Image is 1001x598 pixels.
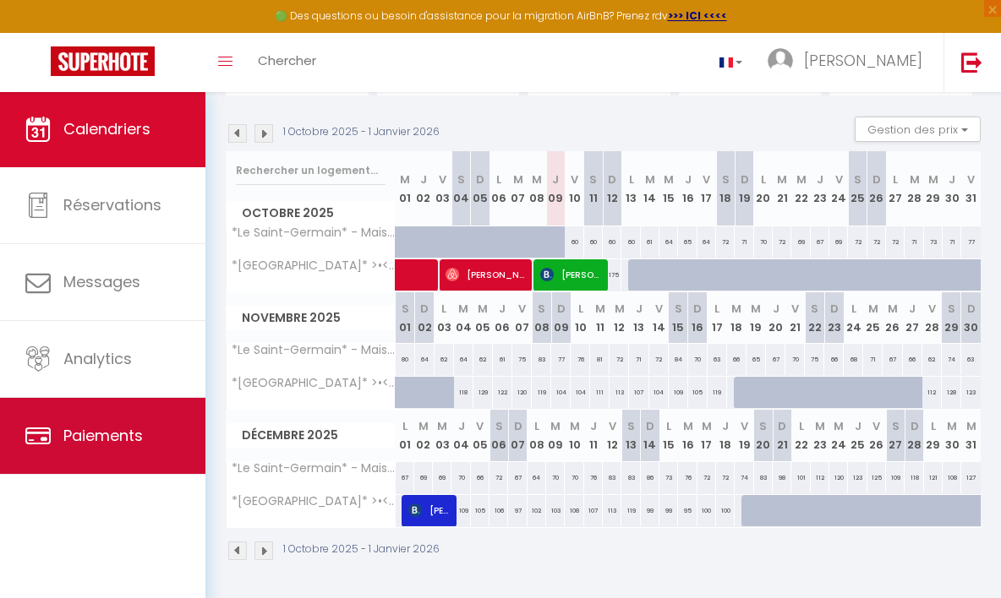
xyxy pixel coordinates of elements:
abbr: D [514,418,522,434]
div: 62 [435,344,454,375]
div: 86 [641,462,659,493]
span: Messages [63,271,140,292]
abbr: J [685,171,692,188]
th: 14 [649,292,669,344]
abbr: L [402,418,408,434]
div: 67 [508,462,527,493]
div: 73 [924,226,943,258]
abbr: V [703,171,710,188]
th: 19 [747,292,766,344]
th: 14 [641,151,659,226]
th: 16 [688,292,708,344]
span: *Le Saint-Germain* - Maison en bois [229,344,398,356]
abbr: M [400,171,410,188]
th: 17 [697,410,716,461]
th: 08 [528,410,546,461]
abbr: V [518,301,526,317]
div: 72 [716,226,735,258]
abbr: M [928,171,938,188]
abbr: J [909,301,916,317]
abbr: V [791,301,799,317]
div: 69 [829,226,848,258]
th: 23 [824,292,844,344]
img: ... [768,48,793,73]
abbr: D [741,171,749,188]
div: 77 [551,344,571,375]
abbr: S [627,418,635,434]
abbr: D [420,301,429,317]
div: 71 [629,344,648,375]
div: 64 [697,226,716,258]
th: 01 [396,410,414,461]
th: 18 [727,292,747,344]
div: 66 [471,462,490,493]
th: 20 [754,410,773,461]
abbr: M [777,171,787,188]
a: Chercher [245,33,329,92]
span: Paiements [63,425,143,446]
div: 72 [716,462,735,493]
div: 61 [641,226,659,258]
div: 64 [528,462,546,493]
div: 64 [454,344,473,375]
abbr: J [636,301,643,317]
th: 09 [546,410,565,461]
div: 70 [785,344,805,375]
div: 70 [546,462,565,493]
abbr: L [666,418,671,434]
div: 72 [490,462,508,493]
div: 70 [754,226,773,258]
span: Décembre 2025 [227,423,395,448]
abbr: M [615,301,625,317]
th: 03 [433,410,451,461]
div: 65 [747,344,766,375]
th: 24 [844,292,863,344]
a: >>> ICI <<<< [668,8,727,23]
abbr: S [759,418,767,434]
div: 77 [961,226,981,258]
th: 19 [735,410,753,461]
div: 84 [669,344,688,375]
th: 23 [811,151,829,226]
abbr: M [550,418,561,434]
abbr: J [722,418,729,434]
div: 60 [584,226,603,258]
th: 02 [415,292,435,344]
abbr: L [441,301,446,317]
div: 60 [621,226,640,258]
abbr: M [888,301,898,317]
th: 07 [508,151,527,226]
button: Gestion des prix [855,117,981,142]
abbr: J [817,171,823,188]
div: 72 [848,226,867,258]
abbr: S [948,301,955,317]
th: 16 [678,410,697,461]
div: 76 [571,344,590,375]
div: 62 [922,344,942,375]
div: 128 [942,377,961,408]
th: 11 [590,292,610,344]
div: 175 [603,259,621,291]
abbr: M [478,301,488,317]
div: 83 [532,344,551,375]
th: 06 [493,292,512,344]
abbr: S [675,301,682,317]
th: 06 [490,151,508,226]
div: 64 [659,226,678,258]
input: Rechercher un logement... [236,155,386,186]
div: 104 [551,377,571,408]
div: 76 [584,462,603,493]
th: 15 [669,292,688,344]
div: 69 [433,462,451,493]
abbr: M [595,301,605,317]
abbr: J [420,171,427,188]
div: 105 [688,377,708,408]
th: 23 [811,410,829,461]
div: 69 [414,462,433,493]
abbr: V [872,418,880,434]
div: 63 [961,344,981,375]
abbr: M [570,418,580,434]
span: *[GEOGRAPHIC_DATA]* >•< studio calme avec terrasse [229,377,398,389]
div: 83 [621,462,640,493]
